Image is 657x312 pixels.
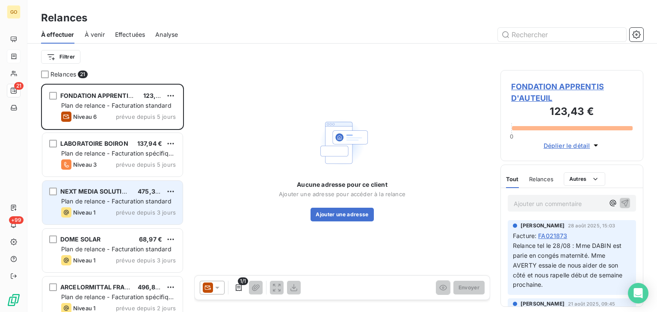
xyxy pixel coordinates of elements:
[78,71,87,78] span: 21
[73,209,95,216] span: Niveau 1
[498,28,626,41] input: Rechercher
[297,180,387,189] span: Aucune adresse pour ce client
[564,172,605,186] button: Autres
[73,161,97,168] span: Niveau 3
[568,301,615,306] span: 21 août 2025, 09:45
[9,216,24,224] span: +99
[60,235,101,243] span: DOME SOLAR
[41,10,87,26] h3: Relances
[155,30,178,39] span: Analyse
[50,70,76,79] span: Relances
[116,161,176,168] span: prévue depuis 5 jours
[238,277,248,285] span: 1/1
[513,231,536,240] span: Facture :
[521,300,565,308] span: [PERSON_NAME]
[60,188,135,195] span: NEXT MEDIA SOLUTIONS
[61,245,172,253] span: Plan de relance - Facturation standard
[61,197,172,205] span: Plan de relance - Facturation standard
[60,140,128,147] span: LABORATOIRE BOIRON
[85,30,105,39] span: À venir
[628,283,648,303] div: Open Intercom Messenger
[73,113,97,120] span: Niveau 6
[116,113,176,120] span: prévue depuis 5 jours
[61,150,175,165] span: Plan de relance - Facturation spécifique - 30jours
[453,281,485,294] button: Envoyer
[138,188,163,195] span: 475,31 €
[73,305,95,312] span: Niveau 1
[116,305,176,312] span: prévue depuis 2 jours
[41,84,184,312] div: grid
[510,133,513,140] span: 0
[541,141,603,150] button: Déplier le détail
[521,222,565,230] span: [PERSON_NAME]
[279,191,405,197] span: Ajouter une adresse pour accéder à la relance
[529,176,553,182] span: Relances
[7,5,21,19] div: GO
[137,140,162,147] span: 137,94 €
[511,104,633,121] h3: 123,43 €
[41,30,74,39] span: À effectuer
[115,30,145,39] span: Effectuées
[61,102,172,109] span: Plan de relance - Facturation standard
[60,92,166,99] span: FONDATION APPRENTIS D'AUTEUIL
[544,141,590,150] span: Déplier le détail
[311,208,373,221] button: Ajouter une adresse
[143,92,169,99] span: 123,43 €
[138,283,165,291] span: 496,87 €
[41,50,80,64] button: Filtrer
[538,231,567,240] span: FA021873
[61,293,175,309] span: Plan de relance - Facturation spécifique - 60jours
[506,176,519,182] span: Tout
[511,81,633,104] span: FONDATION APPRENTIS D'AUTEUIL
[116,209,176,216] span: prévue depuis 3 jours
[116,257,176,264] span: prévue depuis 3 jours
[14,82,24,90] span: 21
[139,235,162,243] span: 68,97 €
[7,293,21,307] img: Logo LeanPay
[513,242,624,288] span: Relance tel le 28/08 : Mme DABIN est parie en congés maternité. Mme AVERTY essaie de nous aider d...
[60,283,138,291] span: ARCELORMITTAL FRANCE
[73,257,95,264] span: Niveau 1
[568,223,615,228] span: 28 août 2025, 15:03
[315,115,370,170] img: Empty state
